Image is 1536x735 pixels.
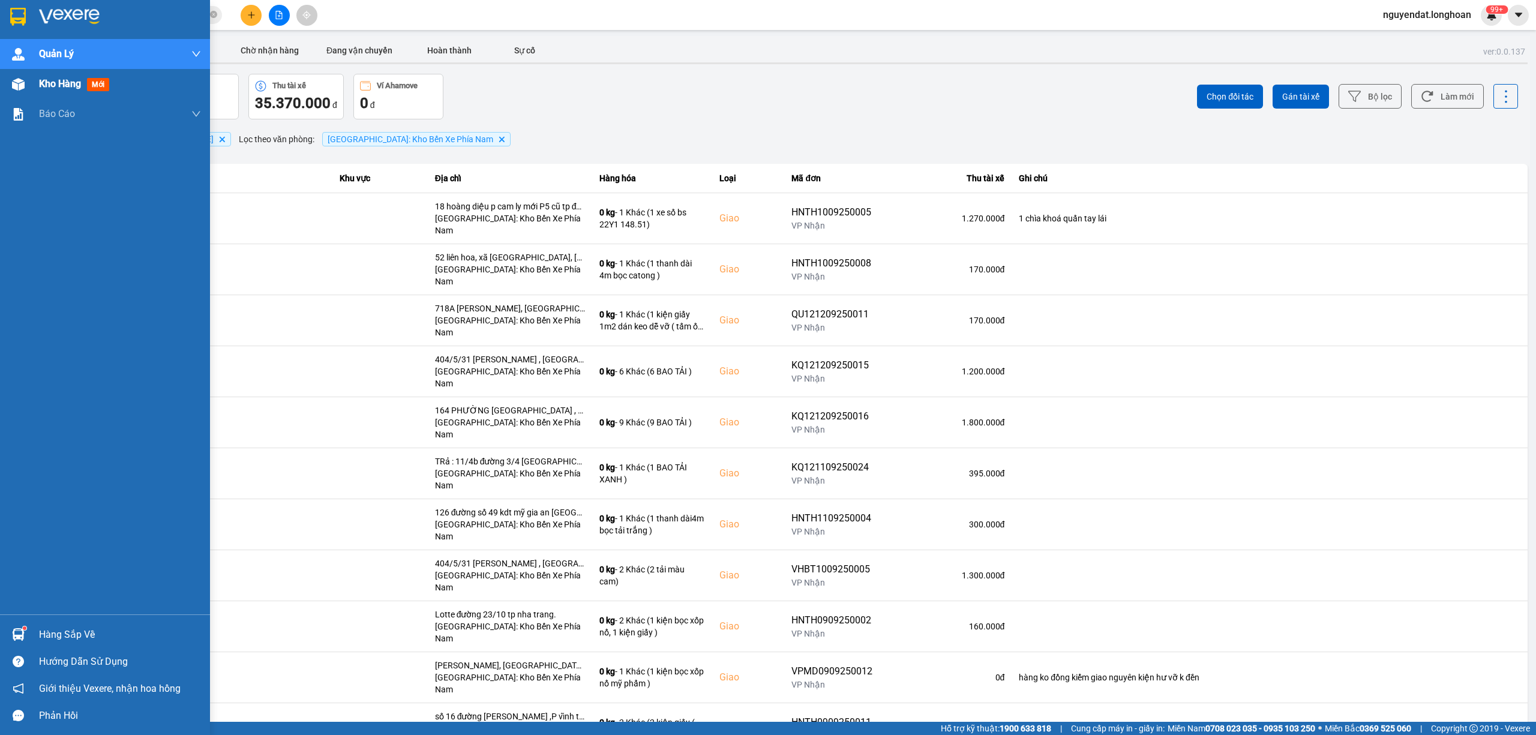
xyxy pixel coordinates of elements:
span: 0 kg [599,310,615,319]
span: Giới thiệu Vexere, nhận hoa hồng [39,681,181,696]
div: 170.000 đ [887,263,1004,275]
span: 0 kg [599,259,615,268]
div: VPMD0909250012 [791,664,872,679]
th: Mã đơn [784,164,880,193]
span: notification [13,683,24,694]
img: logo-vxr [10,8,26,26]
div: KQ121109250024 [791,460,872,475]
span: file-add [275,11,283,19]
div: VP Nhận [791,220,872,232]
div: VP Nhận [791,679,872,691]
div: VP Nhận [791,577,872,589]
span: Hỗ trợ kỹ thuật: [941,722,1051,735]
div: 1.300.000 đ [887,569,1004,581]
span: Nha Trang: Kho Bến Xe Phía Nam [328,134,493,144]
div: HNTH1009250005 [791,205,872,220]
span: 0 kg [599,463,615,472]
div: - 1 Khác (1 kiện bọc xốp nổ mỹ phẩm ) [599,665,705,689]
div: Thu tài xế [272,82,306,90]
span: 0 kg [599,208,615,217]
button: Sự cố [494,38,554,62]
span: 0 kg [599,667,615,676]
div: - 1 Khác (1 thanh dài4m bọc tải trắng ) [599,512,705,536]
svg: Delete [498,136,505,143]
div: VP Nhận [791,526,872,538]
div: Ví Ahamove [377,82,418,90]
button: Thu tài xế35.370.000 đ [248,74,344,119]
strong: 1900 633 818 [1000,724,1051,733]
div: 18 hoàng diệu p cam ly mới P5 cũ tp đà lạt lâm đồng [435,200,585,212]
div: 1.800.000 đ [887,416,1004,428]
div: đ [255,94,337,113]
div: 1.270.000 đ [887,212,1004,224]
span: Nha Trang: Kho Bến Xe Phía Nam, close by backspace [322,132,511,146]
div: [GEOGRAPHIC_DATA]: Kho Bến Xe Phía Nam [435,365,585,389]
sup: 367 [1486,5,1508,14]
img: warehouse-icon [12,78,25,91]
span: 0 kg [599,367,615,376]
div: Giao [719,415,778,430]
span: close-circle [210,11,217,18]
span: Báo cáo [39,106,75,121]
span: 0 kg [599,514,615,523]
div: HNTH0909250002 [791,613,872,628]
span: Kho hàng [39,78,81,89]
div: Giao [719,262,778,277]
div: - 1 Khác (1 thanh dài 4m bọc catong ) [599,257,705,281]
div: [GEOGRAPHIC_DATA]: Kho Bến Xe Phía Nam [435,569,585,593]
div: - 6 Khác (6 BAO TẢI ) [599,365,705,377]
sup: 1 [23,626,26,630]
div: Giao [719,517,778,532]
div: - 1 Khác (1 kiện giấy 1m2 dán keo dễ vỡ ( tấm ốp đá )) [599,308,705,332]
div: 160.000 đ [887,620,1004,632]
button: Làm mới [1411,84,1484,109]
div: 126 đường số 49 kdt mỹ gia an [GEOGRAPHIC_DATA] [435,506,585,518]
div: VHBT1009250005 [791,562,872,577]
img: solution-icon [12,108,25,121]
span: plus [247,11,256,19]
div: HNTH1009250008 [791,256,872,271]
span: Chọn đối tác [1207,91,1253,103]
div: Giao [719,568,778,583]
div: [GEOGRAPHIC_DATA]: Kho Bến Xe Phía Nam [435,671,585,695]
div: - 2 Khác (1 kiện bọc xốp nổ, 1 kiện giấy ) [599,614,705,638]
button: Hoàn thành [404,38,494,62]
div: Giao [719,313,778,328]
div: Giao [719,364,778,379]
img: warehouse-icon [12,628,25,641]
div: - 2 Khác (2 tải màu cam) [599,563,705,587]
div: hàng ko đồng kiểm giao nguyên kiện hư vỡ k đền [1019,671,1520,683]
div: 0 đ [887,671,1004,683]
span: nguyendat.longhoan [1373,7,1481,22]
div: [GEOGRAPHIC_DATA]: Kho Bến Xe Phía Nam [435,518,585,542]
div: Giao [719,670,778,685]
span: 0 [360,95,368,112]
span: | [1420,722,1422,735]
div: số 16 đường [PERSON_NAME] ,P vĩnh thọ [GEOGRAPHIC_DATA] [435,710,585,722]
span: 0 kg [599,718,615,727]
span: 0 kg [599,418,615,427]
div: đ [360,94,437,113]
div: Giao [719,466,778,481]
th: Địa chỉ [428,164,592,193]
button: Ví Ahamove0 đ [353,74,443,119]
div: Giao [719,619,778,634]
div: - 1 Khác (1 xe số bs 22Y1 148.51) [599,206,705,230]
div: [GEOGRAPHIC_DATA]: Kho Bến Xe Phía Nam [435,416,585,440]
span: down [191,109,201,119]
img: warehouse-icon [12,48,25,61]
div: Thu tài xế [887,171,1004,185]
strong: 0708 023 035 - 0935 103 250 [1205,724,1315,733]
button: aim [296,5,317,26]
button: Gán tài xế [1273,85,1329,109]
div: VP Nhận [791,322,872,334]
svg: Delete [218,136,226,143]
div: - 1 Khác (1 BAO TẢI XANH ) [599,461,705,485]
span: 0 kg [599,616,615,625]
span: message [13,710,24,721]
span: Miền Nam [1168,722,1315,735]
span: copyright [1469,724,1478,733]
span: Cung cấp máy in - giấy in: [1071,722,1165,735]
div: KQ121209250015 [791,358,872,373]
div: [GEOGRAPHIC_DATA]: Kho Bến Xe Phía Nam [435,314,585,338]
